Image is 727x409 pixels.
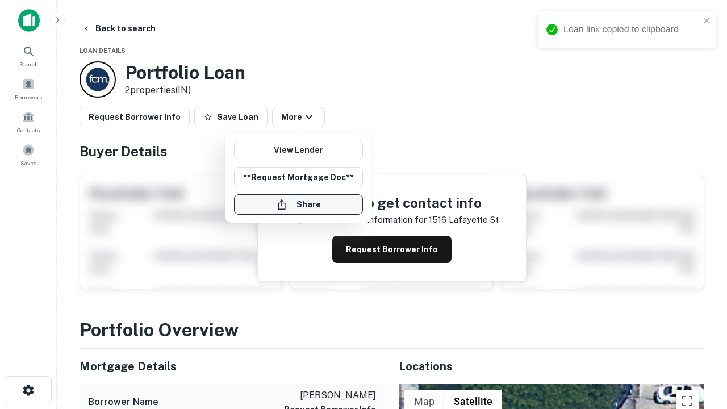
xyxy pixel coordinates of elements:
[234,194,363,215] button: Share
[234,167,363,187] button: **Request Mortgage Doc**
[234,140,363,160] a: View Lender
[670,318,727,373] iframe: Chat Widget
[703,16,711,27] button: close
[563,23,700,36] div: Loan link copied to clipboard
